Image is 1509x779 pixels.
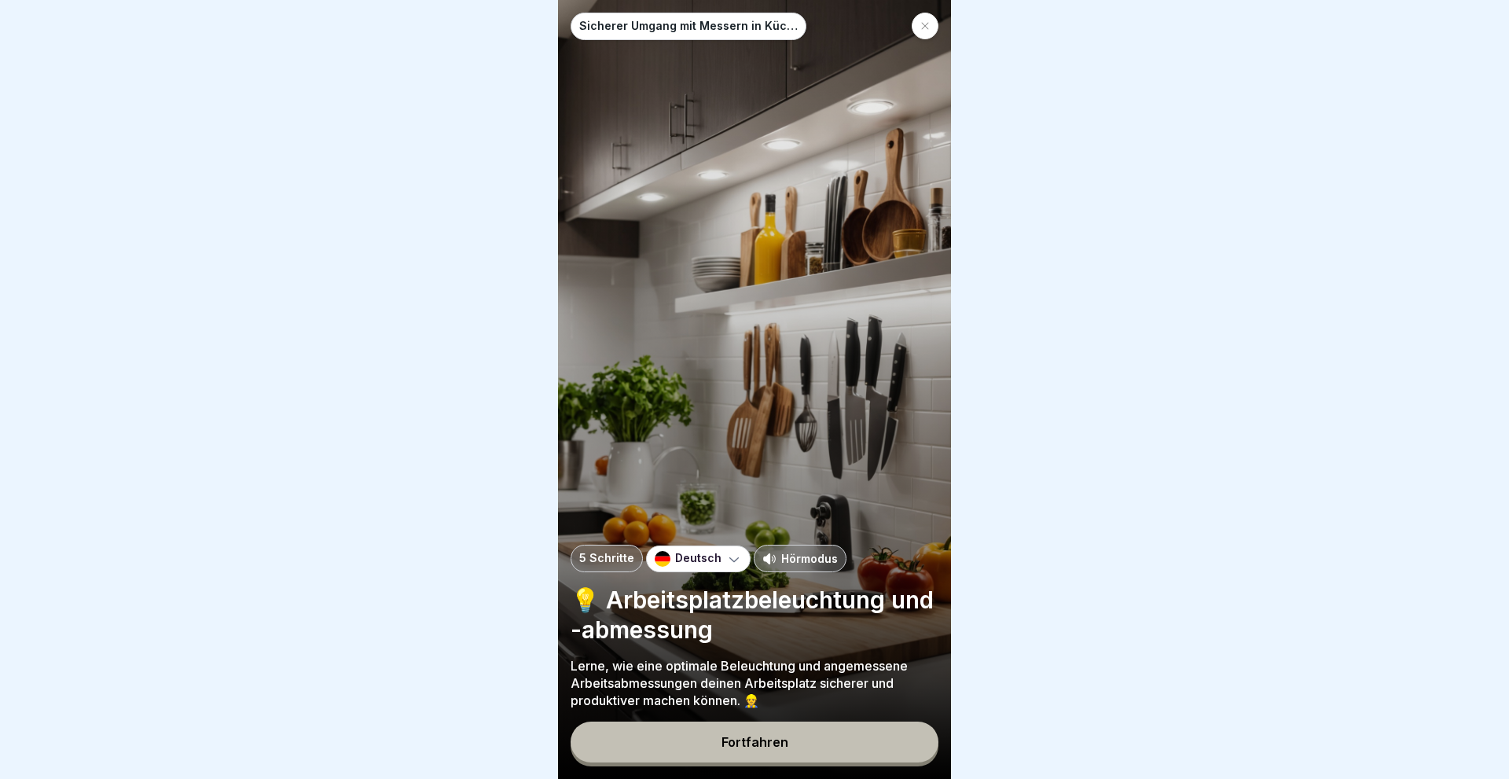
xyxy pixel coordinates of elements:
p: Lerne, wie eine optimale Beleuchtung und angemessene Arbeitsabmessungen deinen Arbeitsplatz siche... [571,657,938,709]
div: Fortfahren [721,735,788,749]
p: Deutsch [675,552,721,565]
img: de.svg [655,551,670,567]
p: Sicherer Umgang mit Messern in Küchen [579,20,798,33]
p: 5 Schritte [579,552,634,565]
button: Fortfahren [571,722,938,762]
p: Hörmodus [781,550,838,567]
p: 💡 Arbeitsplatzbeleuchtung und -abmessung [571,585,938,645]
